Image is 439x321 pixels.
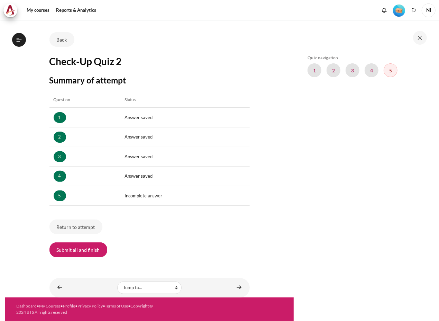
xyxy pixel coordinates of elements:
a: Reports & Analytics [54,3,99,17]
a: 5 [384,63,397,77]
td: Incomplete answer [120,186,250,206]
a: Architeck Architeck [3,3,21,17]
th: Status [120,92,250,107]
a: 4 [365,63,378,77]
a: Copyright © 2024 BTS All rights reserved [16,303,153,315]
a: Profile [63,303,75,309]
a: 1 [308,63,321,77]
a: Terms of Use [105,303,128,309]
div: • • • • • [16,303,158,315]
div: Show notification window with no new notifications [379,5,390,16]
td: Answer saved [120,127,250,147]
a: 3 [54,151,66,162]
a: 5 [54,190,66,202]
h5: Quiz navigation [308,55,424,61]
h3: Summary of attempt [49,75,250,86]
a: 2 [54,132,66,143]
button: Submit all and finish [49,242,107,257]
a: Lesson 4 STAR Application ► [232,281,246,294]
img: Level #1 [393,5,405,17]
a: Dashboard [16,303,37,309]
a: 3 [346,63,359,77]
a: Privacy Policy [77,303,103,309]
h2: Check-Up Quiz 2 [49,55,250,68]
img: Architeck [6,5,15,16]
a: My courses [24,3,52,17]
th: Question [49,92,120,107]
span: NI [422,3,436,17]
section: Blocks [308,55,424,82]
td: Answer saved [120,147,250,167]
a: My Courses [39,303,61,309]
a: Back [49,32,74,47]
a: ◄ Early Birds vs. Night Owls (Macro's Story) [53,281,67,294]
td: Answer saved [120,108,250,127]
a: 2 [327,63,340,77]
td: Answer saved [120,167,250,186]
a: 1 [54,112,66,123]
a: 4 [54,171,66,182]
button: Return to attempt [49,220,102,234]
button: Languages [409,5,419,16]
a: Level #1 [390,4,408,17]
a: User menu [422,3,436,17]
